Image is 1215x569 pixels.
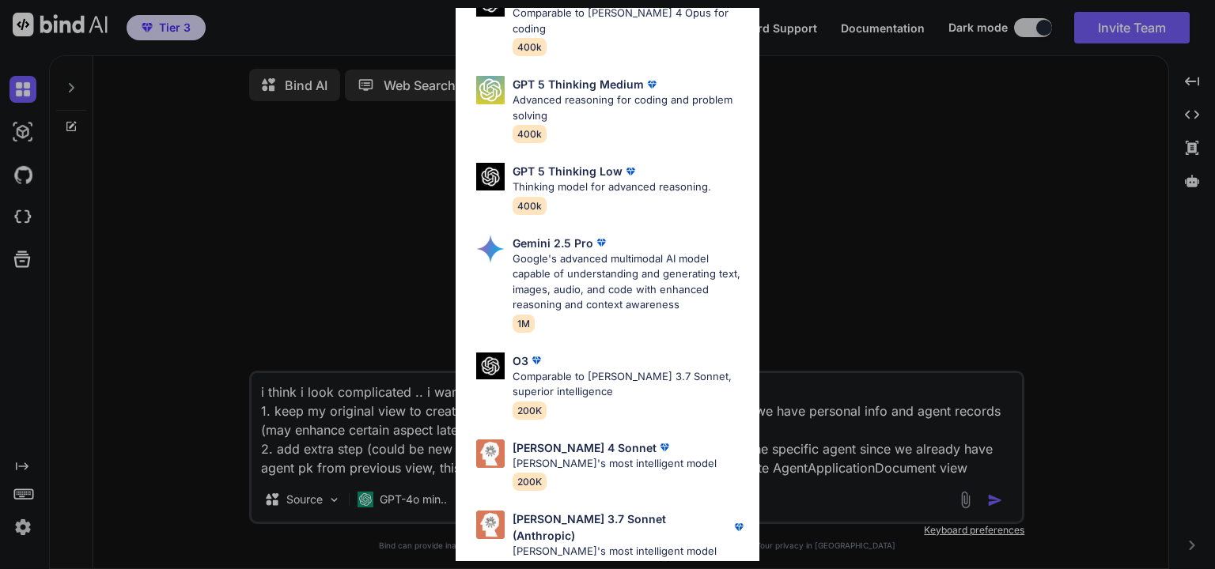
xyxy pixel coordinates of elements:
[513,235,593,251] p: Gemini 2.5 Pro
[476,511,505,539] img: Pick Models
[513,6,747,36] p: Comparable to [PERSON_NAME] 4 Opus for coding
[513,401,547,420] span: 200K
[513,473,547,491] span: 200K
[513,125,547,143] span: 400k
[593,235,609,251] img: premium
[476,352,505,380] img: Pick Models
[513,38,547,56] span: 400k
[644,77,660,92] img: premium
[476,76,505,104] img: Pick Models
[513,544,747,560] p: [PERSON_NAME]'s most intelligent model
[731,519,747,535] img: premium
[513,439,657,456] p: [PERSON_NAME] 4 Sonnet
[657,439,672,455] img: premium
[513,456,717,472] p: [PERSON_NAME]'s most intelligent model
[513,92,747,123] p: Advanced reasoning for coding and problem solving
[623,164,638,179] img: premium
[513,163,623,179] p: GPT 5 Thinking Low
[528,352,544,368] img: premium
[513,352,528,369] p: O3
[513,315,535,333] span: 1M
[513,369,747,400] p: Comparable to [PERSON_NAME] 3.7 Sonnet, superior intelligence
[513,76,644,92] p: GPT 5 Thinking Medium
[476,163,505,190] img: Pick Models
[476,439,505,468] img: Pick Models
[513,511,731,544] p: [PERSON_NAME] 3.7 Sonnet (Anthropic)
[476,235,505,263] img: Pick Models
[513,197,547,215] span: 400k
[513,179,711,195] p: Thinking model for advanced reasoning.
[513,251,747,313] p: Google's advanced multimodal AI model capable of understanding and generating text, images, audio...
